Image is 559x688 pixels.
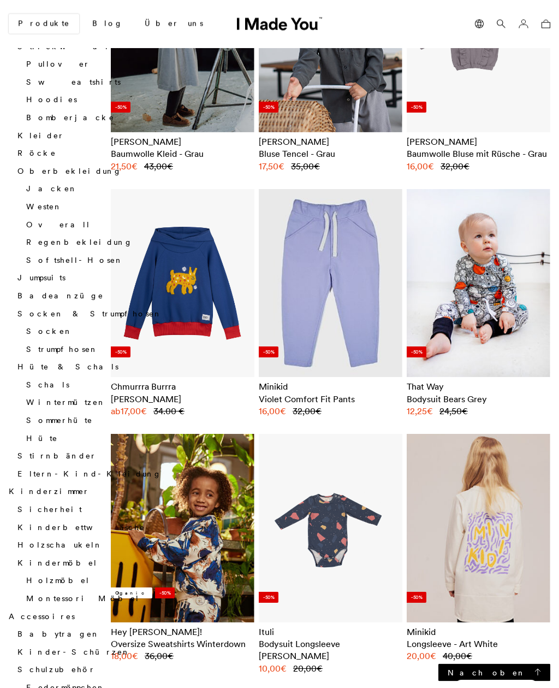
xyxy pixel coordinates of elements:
[462,406,468,417] span: €
[407,434,550,622] a: Longsleeve - Art White -50%
[26,238,133,248] a: Regenbekleidung
[17,309,162,319] a: Socken & Strumpfhosen
[26,256,123,266] a: Softshell-Hosen
[136,15,212,33] a: Über uns
[26,185,78,195] a: Jacken
[259,136,402,148] div: [PERSON_NAME]
[266,444,395,614] img: Bodysuit Longsleeve Terazzo Marino
[9,14,79,34] a: Produkte
[407,651,436,662] bdi: 20,00
[26,398,106,408] a: Wintermützen
[407,190,550,378] img: Bodysuit Bears Grey
[17,363,118,373] a: Hüte & Schals
[259,161,284,172] bdi: 17,50
[17,505,82,515] a: Sicherheit
[259,393,402,405] h2: Violet Comfort Fit Pants
[407,347,426,358] li: -50%
[17,131,64,141] a: Kleider
[259,663,287,674] bdi: 10,00
[17,31,124,52] a: Pullover & Strickwaren
[407,381,550,417] a: That Way Bodysuit Bears Grey 24,50€ 12,25€
[259,190,402,378] img: Violet Comfort Fit Pants
[17,149,56,159] a: Röcke
[259,626,402,675] a: Ituli Bodysuit Longsleeve [PERSON_NAME] 20,00€ 10,00€
[17,167,122,177] a: Oberbekleidung
[407,102,426,113] li: -50%
[314,161,320,172] span: €
[407,148,550,160] h2: Baumwolle Bluse mit Rüsche - Grau
[17,452,97,462] a: Stirnbänder
[259,638,402,663] h2: Bodysuit Longsleeve [PERSON_NAME]
[26,327,73,337] a: Socken
[407,434,550,622] img: Longsleeve - Art White
[26,113,115,123] a: Bomberjacke
[441,161,469,172] bdi: 32,00
[407,190,550,378] a: Bodysuit Bears Grey -50%
[316,406,322,417] span: €
[293,406,322,417] bdi: 32,00
[259,102,278,113] li: -50%
[407,638,550,650] h2: Longsleeve - Art White
[9,487,90,497] a: Kinderzimmer
[26,434,58,444] a: Hüte
[84,15,132,33] a: Blog
[259,136,402,173] a: [PERSON_NAME] Bluse Tencel - Grau 35,00€ 17,50€
[26,345,98,355] a: Strumpfhosen
[427,406,433,417] span: €
[259,347,278,358] li: -50%
[291,161,320,172] bdi: 35,00
[317,663,323,674] span: €
[443,651,472,662] bdi: 40,00
[17,469,162,479] a: Eltern-Kind-Kleidung
[280,406,286,417] span: €
[26,380,69,390] a: Schals
[407,626,550,663] a: Minikid Longsleeve - Art White 40,00€ 20,00€
[9,612,75,622] a: Accessoires
[17,648,130,657] a: Kinder-Schürzen
[259,592,278,603] li: -50%
[438,664,550,681] a: Nach oben
[259,190,402,378] a: Violet Comfort Fit Pants -50%
[407,136,550,148] div: [PERSON_NAME]
[259,381,402,393] div: Minikid
[26,416,93,426] a: Sommerhüte
[17,541,103,551] a: Holzschaukeln
[259,381,402,417] a: Minikid Violet Comfort Fit Pants 32,00€ 16,00€
[259,626,402,638] div: Ituli
[26,594,140,604] a: Montessori Möbel
[293,663,323,674] bdi: 20,00
[26,202,62,212] a: Westen
[407,406,433,417] bdi: 12,25
[17,523,145,533] a: Kinderbettwäsche
[259,434,402,622] a: Bodysuit Longsleeve Terazzo Marino -50%
[17,558,98,568] a: Kindermöbel
[278,161,284,172] span: €
[26,220,91,230] a: Overall
[26,78,121,87] a: Sweatshirts
[17,630,100,640] a: Babytragen
[17,666,96,675] a: Schulzubehör
[26,96,77,105] a: Hoodies
[407,626,550,638] div: Minikid
[430,651,436,662] span: €
[407,393,550,405] h2: Bodysuit Bears Grey
[466,651,472,662] span: €
[407,136,550,173] a: [PERSON_NAME] Baumwolle Bluse mit Rüsche - Grau 32,00€ 16,00€
[463,161,469,172] span: €
[26,577,90,586] a: Holzmöbel
[407,381,550,393] div: That Way
[428,161,434,172] span: €
[407,592,426,603] li: -50%
[439,406,468,417] bdi: 24,50
[259,148,402,160] h2: Bluse Tencel - Grau
[407,161,434,172] bdi: 16,00
[281,663,287,674] span: €
[26,60,90,70] a: Pullover
[259,406,286,417] bdi: 16,00
[17,291,104,301] a: Badeanzüge
[17,274,66,284] a: Jumpsuits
